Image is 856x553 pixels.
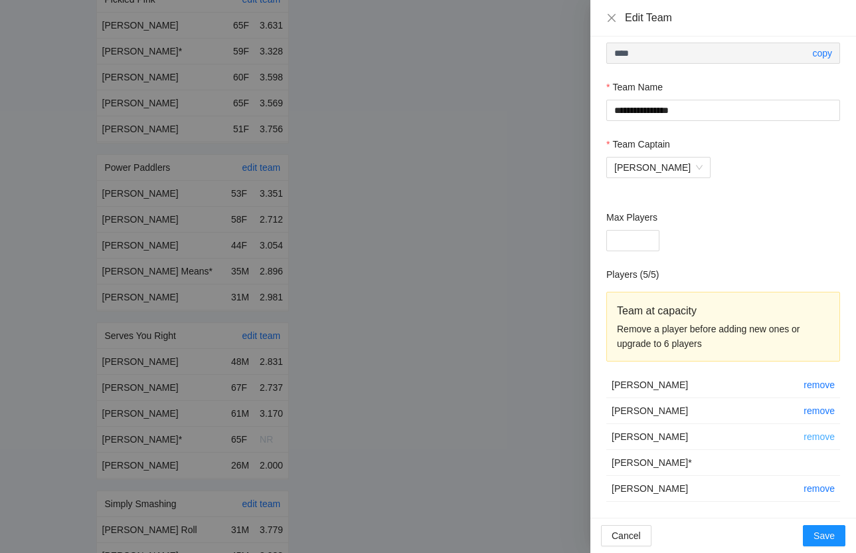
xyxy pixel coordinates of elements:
[606,267,659,282] h2: Players ( 5 / 5 )
[812,48,832,58] a: copy
[612,528,641,543] span: Cancel
[606,476,798,502] td: [PERSON_NAME]
[606,137,670,152] label: Team Captain
[625,11,840,25] div: Edit Team
[606,230,659,251] input: Max Players
[804,380,835,390] a: remove
[606,424,798,450] td: [PERSON_NAME]
[606,100,840,121] input: Team Name
[606,372,798,398] td: [PERSON_NAME]
[617,302,829,319] div: Team at capacity
[804,431,835,442] a: remove
[803,525,845,546] button: Save
[804,405,835,416] a: remove
[804,483,835,494] a: remove
[606,80,663,94] label: Team Name
[606,13,617,23] span: close
[606,13,617,24] button: Close
[606,450,798,476] td: [PERSON_NAME] *
[813,528,835,543] span: Save
[606,210,657,225] label: Max Players
[606,398,798,424] td: [PERSON_NAME]
[614,158,703,177] span: Liz Gatto
[614,46,810,60] input: Passcode
[601,525,651,546] button: Cancel
[617,322,829,351] div: Remove a player before adding new ones or upgrade to 6 players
